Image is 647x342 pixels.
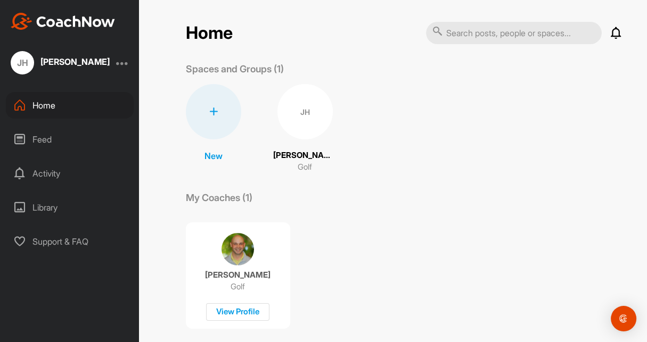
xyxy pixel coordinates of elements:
div: Open Intercom Messenger [611,306,636,331]
div: JH [277,84,333,139]
div: Activity [6,160,134,187]
img: CoachNow [11,13,115,30]
div: Support & FAQ [6,228,134,255]
input: Search posts, people or spaces... [426,22,602,44]
div: JH [11,51,34,74]
p: New [204,149,223,162]
div: Library [6,194,134,221]
div: Home [6,92,134,119]
p: [PERSON_NAME] [273,149,337,162]
a: JH[PERSON_NAME]Golf [273,84,337,173]
h2: Home [186,23,233,44]
img: coach avatar [222,233,254,265]
p: Golf [231,281,245,292]
p: Golf [298,161,312,173]
p: Spaces and Groups (1) [186,62,284,76]
div: View Profile [206,303,269,321]
div: Feed [6,126,134,153]
div: [PERSON_NAME] [40,57,110,66]
p: [PERSON_NAME] [205,270,271,280]
p: My Coaches (1) [186,190,252,205]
